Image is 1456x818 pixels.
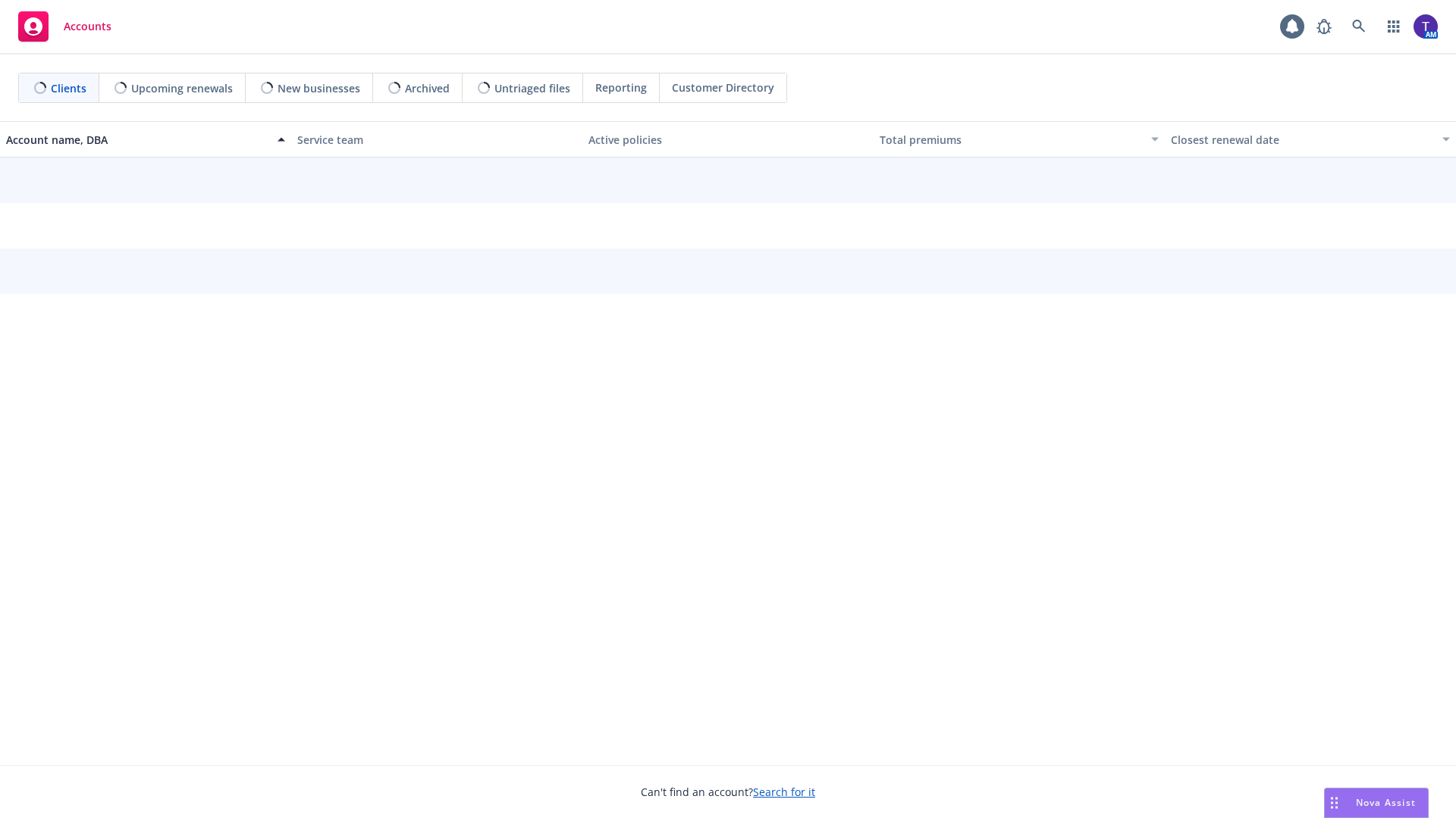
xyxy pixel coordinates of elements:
button: Closest renewal date [1165,121,1456,158]
a: Search for it [753,785,815,799]
a: Accounts [12,5,118,48]
div: Account name, DBA [6,132,268,148]
span: Untriaged files [494,80,570,96]
button: Nova Assist [1324,788,1429,818]
a: Switch app [1379,11,1409,42]
span: Customer Directory [672,80,774,95]
button: Service team [291,121,582,158]
span: Reporting [595,80,647,95]
span: New businesses [278,80,360,96]
button: Active policies [582,121,874,158]
div: Active policies [588,132,868,148]
div: Drag to move [1325,788,1344,817]
button: Total premiums [874,121,1165,158]
span: Archived [405,80,450,96]
span: Clients [51,80,86,96]
span: Upcoming renewals [131,80,233,96]
a: Report a Bug [1309,11,1339,42]
a: Search [1344,11,1374,42]
div: Total premiums [880,132,1142,148]
span: Can't find an account? [641,784,815,800]
span: Accounts [64,20,111,33]
img: photo [1414,14,1438,39]
div: Closest renewal date [1171,132,1433,148]
div: Service team [297,132,576,148]
span: Nova Assist [1356,796,1416,809]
